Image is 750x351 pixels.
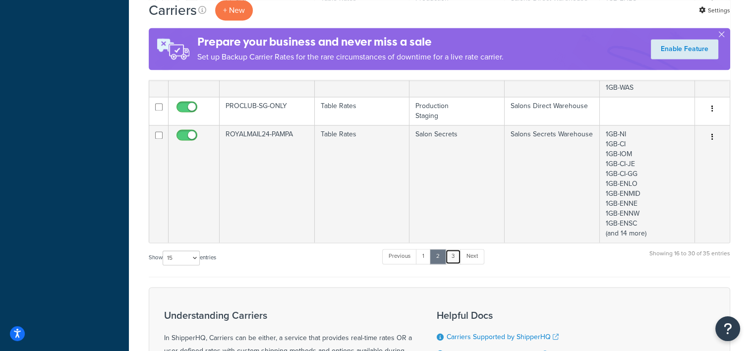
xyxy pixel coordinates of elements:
a: Enable Feature [651,39,718,59]
td: Salon Secrets [409,125,505,242]
a: 3 [445,249,461,264]
td: Table Rates [315,125,410,242]
select: Showentries [163,250,200,265]
td: Production Staging [409,97,505,125]
h3: Understanding Carriers [164,310,412,321]
a: 1 [416,249,431,264]
td: PROCLUB-SG-ONLY [220,97,315,125]
div: Showing 16 to 30 of 35 entries [649,248,730,269]
td: Table Rates [315,97,410,125]
p: Set up Backup Carrier Rates for the rare circumstances of downtime for a live rate carrier. [197,50,504,64]
a: Previous [382,249,417,264]
a: Carriers Supported by ShipperHQ [447,332,559,342]
a: Next [460,249,484,264]
label: Show entries [149,250,216,265]
h4: Prepare your business and never miss a sale [197,34,504,50]
button: Open Resource Center [715,316,740,341]
h1: Carriers [149,0,197,20]
img: ad-rules-rateshop-fe6ec290ccb7230408bd80ed9643f0289d75e0ffd9eb532fc0e269fcd187b520.png [149,28,197,70]
a: 2 [430,249,446,264]
h3: Helpful Docs [437,310,566,321]
td: 1GB-NI 1GB-CI 1GB-IOM 1GB-CI-JE 1GB-CI-GG 1GB-ENLO 1GB-ENMID 1GB-ENNE 1GB-ENNW 1GB-ENSC (and 14 m... [600,125,695,242]
a: Settings [699,3,730,17]
td: ROYALMAIL24-PAMPA [220,125,315,242]
td: Salons Secrets Warehouse [505,125,600,242]
td: Salons Direct Warehouse [505,97,600,125]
